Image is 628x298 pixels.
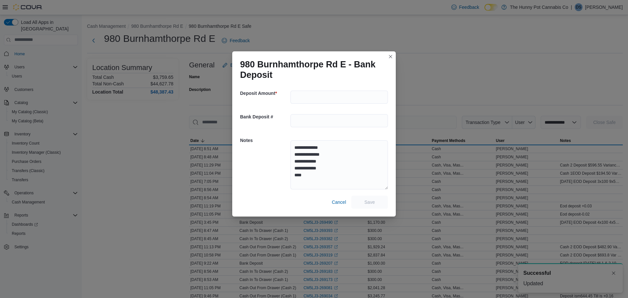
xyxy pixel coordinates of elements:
[351,196,388,209] button: Save
[240,59,383,80] h1: 980 Burnhamthorpe Rd E - Bank Deposit
[240,110,289,123] h5: Bank Deposit #
[387,53,394,61] button: Closes this modal window
[240,87,289,100] h5: Deposit Amount
[332,199,346,205] span: Cancel
[364,199,375,205] span: Save
[240,134,289,147] h5: Notes
[329,196,349,209] button: Cancel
